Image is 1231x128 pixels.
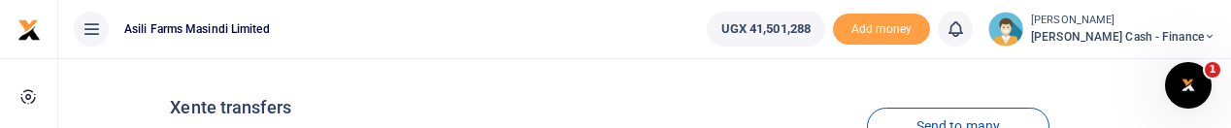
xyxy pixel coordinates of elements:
span: [PERSON_NAME] Cash - Finance [1031,28,1215,46]
a: profile-user [PERSON_NAME] [PERSON_NAME] Cash - Finance [988,12,1215,47]
iframe: Intercom live chat [1165,62,1212,109]
li: Toup your wallet [833,14,930,46]
span: Add money [833,14,930,46]
img: logo-small [17,18,41,42]
span: UGX 41,501,288 [721,19,811,39]
li: Wallet ballance [699,12,833,47]
a: logo-small logo-large logo-large [17,21,41,36]
a: Add money [833,20,930,35]
span: 1 [1205,62,1220,78]
img: profile-user [988,12,1023,47]
small: [PERSON_NAME] [1031,13,1215,29]
a: UGX 41,501,288 [707,12,825,47]
span: Asili Farms Masindi Limited [116,20,278,38]
h4: Xente transfers [170,97,684,118]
